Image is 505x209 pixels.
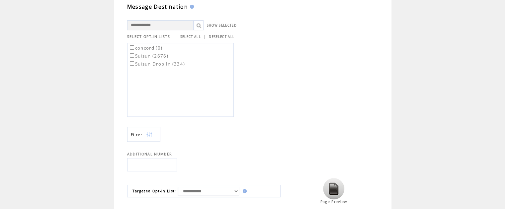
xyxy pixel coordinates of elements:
[128,45,163,51] label: concord (0)
[188,5,194,9] img: help.gif
[209,35,234,39] a: DESELECT ALL
[127,34,170,39] span: SELECT OPT-IN LISTS
[204,34,206,40] span: |
[130,53,134,58] input: Suisun (2676)
[132,189,176,193] span: Targeted Opt-in List:
[323,178,344,199] img: Click to view the page preview
[320,199,347,204] span: Page Preview
[180,35,201,39] a: SELECT ALL
[128,61,185,67] label: Suisun Drop In (334)
[130,45,134,50] input: concord (0)
[131,132,143,137] span: Show filters
[207,23,237,28] a: SHOW SELECTED
[127,152,172,156] span: ADDITIONAL NUMBER
[241,189,247,193] img: help.gif
[127,3,188,10] span: Message Destination
[128,53,168,59] label: Suisun (2676)
[146,127,152,142] img: filters.png
[127,127,160,142] a: Filter
[323,196,344,200] a: Click to view the page preview
[130,61,134,66] input: Suisun Drop In (334)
